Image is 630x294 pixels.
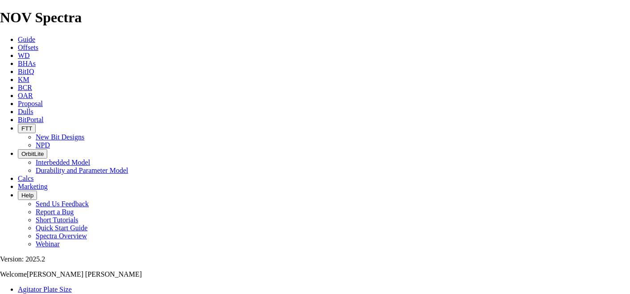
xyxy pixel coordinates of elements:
[18,52,30,59] a: WD
[18,44,38,51] a: Offsets
[21,151,44,157] span: OrbitLite
[18,116,44,123] a: BitPortal
[18,124,36,133] button: FTT
[18,68,34,75] a: BitIQ
[36,159,90,166] a: Interbedded Model
[21,125,32,132] span: FTT
[18,183,48,190] a: Marketing
[18,108,33,115] a: Dulls
[18,36,35,43] a: Guide
[18,286,72,293] a: Agitator Plate Size
[18,191,37,200] button: Help
[18,60,36,67] a: BHAs
[36,208,74,216] a: Report a Bug
[18,100,43,107] a: Proposal
[27,270,142,278] span: [PERSON_NAME] [PERSON_NAME]
[36,141,50,149] a: NPD
[36,200,89,208] a: Send Us Feedback
[18,175,34,182] a: Calcs
[36,232,87,240] a: Spectra Overview
[36,167,128,174] a: Durability and Parameter Model
[21,192,33,199] span: Help
[36,224,87,232] a: Quick Start Guide
[36,133,84,141] a: New Bit Designs
[18,76,29,83] a: KM
[18,92,33,99] a: OAR
[18,84,32,91] a: BCR
[36,240,60,248] a: Webinar
[18,149,47,159] button: OrbitLite
[36,216,78,224] a: Short Tutorials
